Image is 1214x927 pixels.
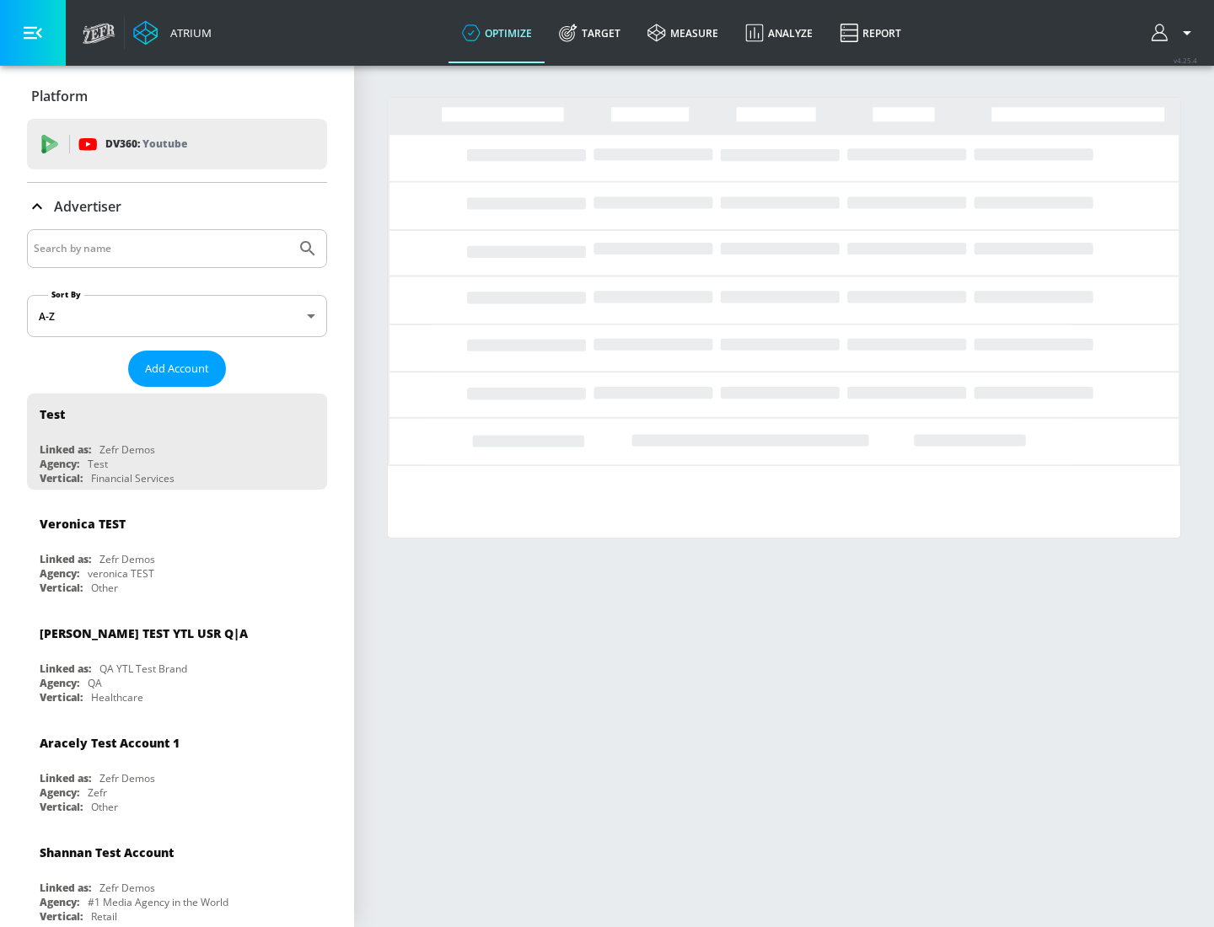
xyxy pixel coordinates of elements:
[40,566,79,581] div: Agency:
[40,895,79,909] div: Agency:
[91,800,118,814] div: Other
[145,359,209,378] span: Add Account
[133,20,212,46] a: Atrium
[91,909,117,924] div: Retail
[99,881,155,895] div: Zefr Demos
[105,135,187,153] p: DV360:
[826,3,915,63] a: Report
[54,197,121,216] p: Advertiser
[40,442,91,457] div: Linked as:
[40,735,180,751] div: Aracely Test Account 1
[27,394,327,490] div: TestLinked as:Zefr DemosAgency:TestVertical:Financial Services
[1174,56,1197,65] span: v 4.25.4
[99,662,187,676] div: QA YTL Test Brand
[40,471,83,485] div: Vertical:
[88,566,154,581] div: veronica TEST
[27,295,327,337] div: A-Z
[27,183,327,230] div: Advertiser
[449,3,545,63] a: optimize
[40,581,83,595] div: Vertical:
[48,289,84,300] label: Sort By
[40,771,91,785] div: Linked as:
[27,722,327,818] div: Aracely Test Account 1Linked as:Zefr DemosAgency:ZefrVertical:Other
[99,771,155,785] div: Zefr Demos
[88,457,108,471] div: Test
[40,457,79,471] div: Agency:
[27,503,327,599] div: Veronica TESTLinked as:Zefr DemosAgency:veronica TESTVertical:Other
[40,690,83,705] div: Vertical:
[142,135,187,153] p: Youtube
[99,552,155,566] div: Zefr Demos
[40,881,91,895] div: Linked as:
[88,895,228,909] div: #1 Media Agency in the World
[31,87,88,105] p: Platform
[99,442,155,457] div: Zefr Demos
[40,676,79,690] div: Agency:
[88,785,107,800] div: Zefr
[40,406,65,422] div: Test
[40,552,91,566] div: Linked as:
[88,676,102,690] div: QA
[34,238,289,260] input: Search by name
[128,351,226,387] button: Add Account
[634,3,732,63] a: measure
[732,3,826,63] a: Analyze
[40,800,83,814] div: Vertical:
[40,785,79,800] div: Agency:
[27,119,327,169] div: DV360: Youtube
[40,516,126,532] div: Veronica TEST
[545,3,634,63] a: Target
[27,613,327,709] div: [PERSON_NAME] TEST YTL USR Q|ALinked as:QA YTL Test BrandAgency:QAVertical:Healthcare
[40,625,248,641] div: [PERSON_NAME] TEST YTL USR Q|A
[91,581,118,595] div: Other
[164,25,212,40] div: Atrium
[40,844,174,860] div: Shannan Test Account
[91,471,175,485] div: Financial Services
[40,662,91,676] div: Linked as:
[27,72,327,120] div: Platform
[91,690,143,705] div: Healthcare
[40,909,83,924] div: Vertical:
